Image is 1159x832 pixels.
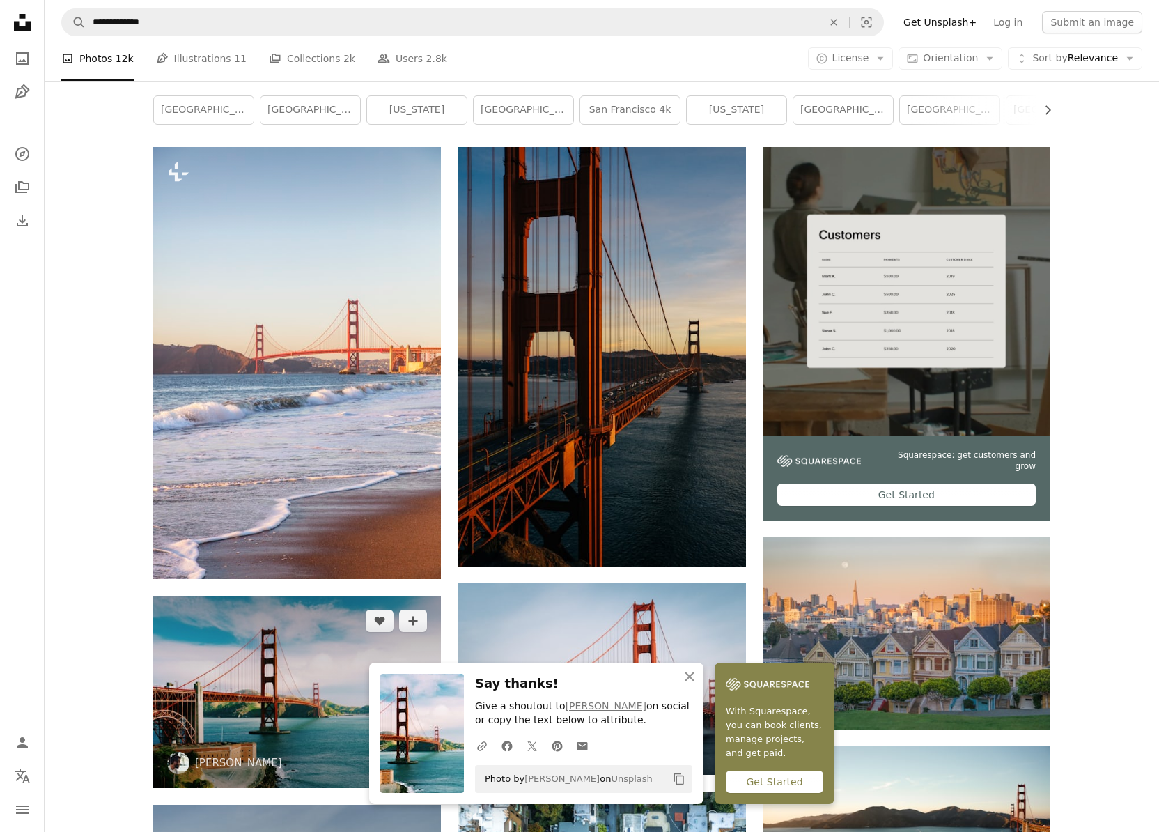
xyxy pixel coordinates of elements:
img: The golden gate bridge is surrounded by fog [458,583,745,775]
button: Submit an image [1042,11,1142,33]
button: Visual search [850,9,883,36]
a: Get Unsplash+ [895,11,985,33]
a: A view of the golden gate bridge at sunset [458,350,745,363]
a: [GEOGRAPHIC_DATA] night [793,96,893,124]
div: Get Started [777,484,1036,506]
a: Golden State Bridge, San Francisco [153,686,441,698]
a: Share on Pinterest [545,732,570,760]
a: Squarespace: get customers and growGet Started [763,147,1050,521]
a: Download History [8,207,36,235]
a: Share on Facebook [495,732,520,760]
button: scroll list to the right [1035,96,1050,124]
span: 2.8k [426,51,447,66]
span: 11 [234,51,247,66]
img: Golden State Bridge, San Francisco [153,596,441,788]
img: a view of the golden gate bridge from the beach [153,147,441,579]
button: Menu [8,796,36,824]
button: License [808,47,894,70]
a: Explore [8,140,36,168]
a: Unsplash [611,773,652,784]
a: With Squarespace, you can book clients, manage projects, and get paid.Get Started [715,663,834,804]
a: [PERSON_NAME] [566,700,646,711]
button: Search Unsplash [62,9,86,36]
a: Log in [985,11,1031,33]
a: Users 2.8k [378,36,447,81]
span: With Squarespace, you can book clients, manage projects, and get paid. [726,704,823,760]
button: Clear [818,9,849,36]
a: [US_STATE] [367,96,467,124]
p: Give a shoutout to on social or copy the text below to attribute. [475,700,692,727]
span: 2k [343,51,355,66]
img: file-1747939142011-51e5cc87e3c9 [726,674,809,695]
a: Illustrations 11 [156,36,247,81]
a: Home — Unsplash [8,8,36,39]
a: Share on Twitter [520,732,545,760]
button: Language [8,762,36,790]
h3: Say thanks! [475,674,692,694]
img: file-1747939142011-51e5cc87e3c9 [777,455,861,468]
img: file-1747939376688-baf9a4a454ffimage [763,147,1050,435]
a: Illustrations [8,78,36,106]
a: san francisco 4k [580,96,680,124]
span: Sort by [1032,52,1067,63]
button: Like [366,610,394,632]
button: Copy to clipboard [667,767,691,791]
a: [GEOGRAPHIC_DATA] [154,96,254,124]
a: Share over email [570,732,595,760]
a: [PERSON_NAME] [195,756,282,770]
a: [GEOGRAPHIC_DATA] [260,96,360,124]
img: Go to Ragnar Vorel's profile [167,752,189,774]
img: lined of white-and-blue concrete buildings [763,537,1050,729]
img: A view of the golden gate bridge at sunset [458,147,745,567]
span: Orientation [923,52,978,63]
span: Relevance [1032,52,1118,66]
button: Sort byRelevance [1008,47,1142,70]
a: Collections 2k [269,36,355,81]
a: Log in / Sign up [8,729,36,757]
button: Add to Collection [399,610,427,632]
a: Collections [8,174,36,201]
form: Find visuals sitewide [61,8,884,36]
span: License [832,52,869,63]
button: Orientation [899,47,1002,70]
a: [GEOGRAPHIC_DATA] skyline [474,96,573,124]
a: lined of white-and-blue concrete buildings [763,626,1050,639]
a: [GEOGRAPHIC_DATA] [900,96,999,124]
span: Squarespace: get customers and grow [878,449,1036,473]
div: Get Started [726,771,823,793]
span: Photo by on [478,768,653,790]
a: Photos [8,45,36,72]
a: [US_STATE] [687,96,786,124]
a: a view of the golden gate bridge from the beach [153,357,441,369]
a: [PERSON_NAME] [524,773,600,784]
a: [GEOGRAPHIC_DATA] [1006,96,1106,124]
